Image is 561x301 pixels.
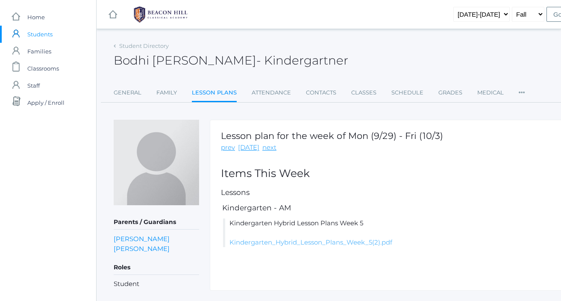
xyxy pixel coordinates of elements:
a: Medical [477,84,504,101]
a: [PERSON_NAME] [114,234,170,244]
img: Bodhi Dreher [114,120,199,205]
a: Schedule [391,84,423,101]
a: [DATE] [238,143,259,153]
span: Staff [27,77,40,94]
a: Attendance [252,84,291,101]
h1: Lesson plan for the week of Mon (9/29) - Fri (10/3) [221,131,443,141]
a: Student Directory [119,42,169,49]
a: prev [221,143,235,153]
img: 1_BHCALogos-05.png [129,4,193,25]
span: Apply / Enroll [27,94,65,111]
h5: Parents / Guardians [114,215,199,230]
span: Students [27,26,53,43]
a: Family [156,84,177,101]
span: Home [27,9,45,26]
a: Kindergarten_Hybrid_Lesson_Plans_Week_5(2).pdf [229,238,392,246]
li: Student [114,279,199,289]
h2: Bodhi [PERSON_NAME] [114,54,348,67]
span: - Kindergartner [256,53,348,68]
a: Grades [438,84,462,101]
a: Classes [351,84,376,101]
span: Classrooms [27,60,59,77]
a: General [114,84,141,101]
h5: Roles [114,260,199,275]
a: Lesson Plans [192,84,237,103]
a: next [262,143,276,153]
span: Families [27,43,51,60]
a: [PERSON_NAME] [114,244,170,254]
a: Contacts [306,84,336,101]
